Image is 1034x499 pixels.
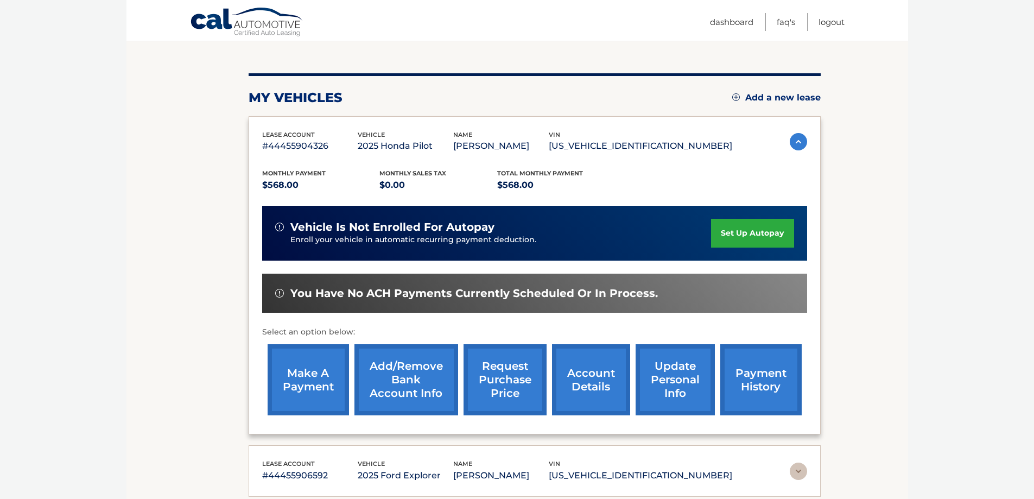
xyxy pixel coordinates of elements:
[549,138,732,154] p: [US_VEHICLE_IDENTIFICATION_NUMBER]
[552,344,630,415] a: account details
[720,344,802,415] a: payment history
[453,131,472,138] span: name
[275,223,284,231] img: alert-white.svg
[464,344,547,415] a: request purchase price
[710,13,753,31] a: Dashboard
[268,344,349,415] a: make a payment
[358,131,385,138] span: vehicle
[777,13,795,31] a: FAQ's
[711,219,794,248] a: set up autopay
[290,220,494,234] span: vehicle is not enrolled for autopay
[497,169,583,177] span: Total Monthly Payment
[549,468,732,483] p: [US_VEHICLE_IDENTIFICATION_NUMBER]
[262,468,358,483] p: #44455906592
[453,460,472,468] span: name
[262,138,358,154] p: #44455904326
[262,460,315,468] span: lease account
[379,178,497,193] p: $0.00
[549,460,560,468] span: vin
[262,169,326,177] span: Monthly Payment
[819,13,845,31] a: Logout
[358,468,453,483] p: 2025 Ford Explorer
[262,178,380,193] p: $568.00
[358,138,453,154] p: 2025 Honda Pilot
[262,131,315,138] span: lease account
[190,7,304,39] a: Cal Automotive
[790,133,807,150] img: accordion-active.svg
[275,289,284,298] img: alert-white.svg
[497,178,615,193] p: $568.00
[354,344,458,415] a: Add/Remove bank account info
[453,468,549,483] p: [PERSON_NAME]
[549,131,560,138] span: vin
[732,93,740,101] img: add.svg
[790,463,807,480] img: accordion-rest.svg
[358,460,385,468] span: vehicle
[290,234,712,246] p: Enroll your vehicle in automatic recurring payment deduction.
[636,344,715,415] a: update personal info
[379,169,446,177] span: Monthly sales Tax
[732,92,821,103] a: Add a new lease
[249,90,342,106] h2: my vehicles
[290,287,658,300] span: You have no ACH payments currently scheduled or in process.
[453,138,549,154] p: [PERSON_NAME]
[262,326,807,339] p: Select an option below:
